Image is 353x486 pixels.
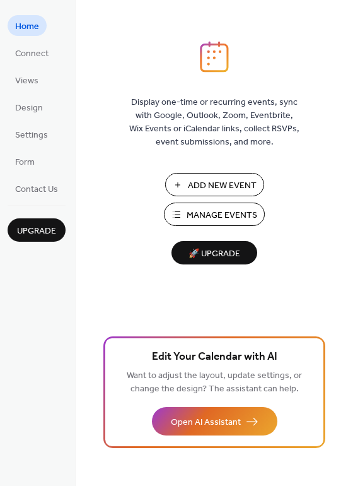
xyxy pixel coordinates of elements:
[8,218,66,242] button: Upgrade
[200,41,229,73] img: logo_icon.svg
[17,225,56,238] span: Upgrade
[8,42,56,63] a: Connect
[15,20,39,33] span: Home
[129,96,299,149] span: Display one-time or recurring events, sync with Google, Outlook, Zoom, Eventbrite, Wix Events or ...
[15,129,48,142] span: Settings
[15,47,49,61] span: Connect
[8,69,46,90] a: Views
[8,124,55,145] a: Settings
[8,15,47,36] a: Home
[171,416,241,429] span: Open AI Assistant
[15,74,38,88] span: Views
[15,183,58,196] span: Contact Us
[164,203,265,226] button: Manage Events
[188,179,257,193] span: Add New Event
[187,209,257,222] span: Manage Events
[152,407,277,436] button: Open AI Assistant
[15,156,35,169] span: Form
[165,173,264,196] button: Add New Event
[15,102,43,115] span: Design
[127,367,302,398] span: Want to adjust the layout, update settings, or change the design? The assistant can help.
[179,246,250,263] span: 🚀 Upgrade
[152,348,277,366] span: Edit Your Calendar with AI
[171,241,257,264] button: 🚀 Upgrade
[8,178,66,199] a: Contact Us
[8,151,42,172] a: Form
[8,97,50,117] a: Design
